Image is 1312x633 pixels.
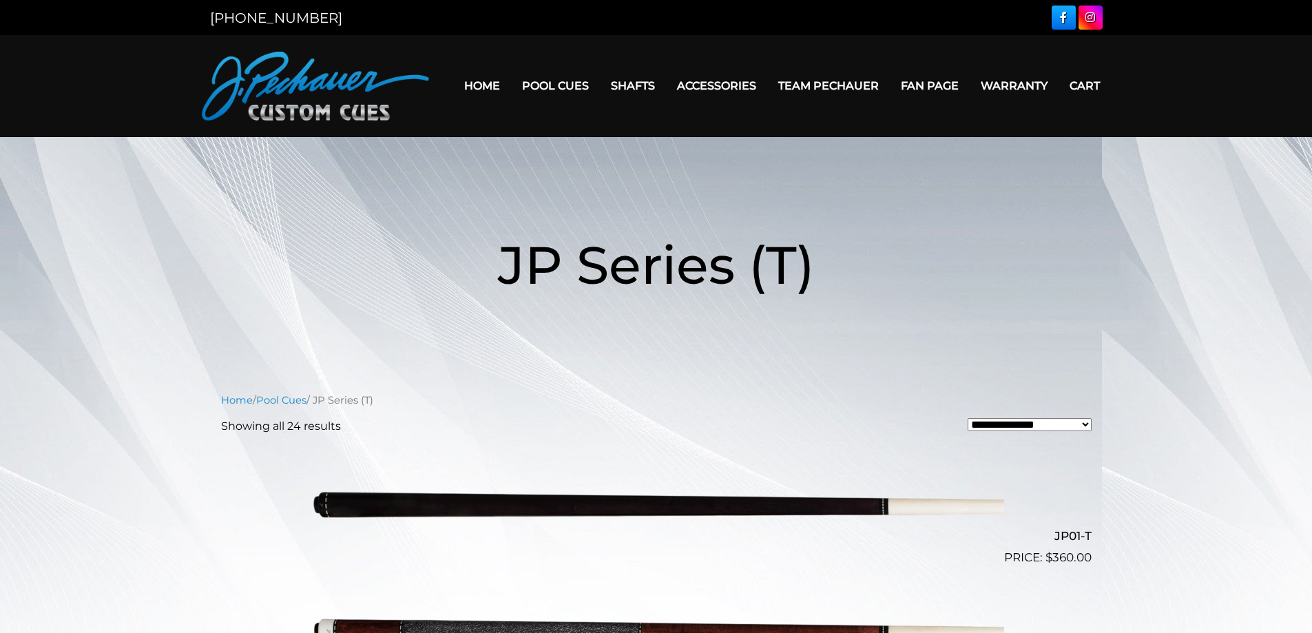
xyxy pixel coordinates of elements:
a: Fan Page [890,68,970,103]
h2: JP01-T [221,523,1092,549]
a: Team Pechauer [767,68,890,103]
a: Home [221,394,253,406]
p: Showing all 24 results [221,418,341,435]
a: [PHONE_NUMBER] [210,10,342,26]
a: Warranty [970,68,1059,103]
select: Shop order [968,418,1092,431]
span: $ [1045,550,1052,564]
img: JP01-T [309,446,1004,561]
nav: Breadcrumb [221,393,1092,408]
a: JP01-T $360.00 [221,446,1092,567]
bdi: 360.00 [1045,550,1092,564]
span: JP Series (T) [498,233,815,297]
a: Home [453,68,511,103]
a: Shafts [600,68,666,103]
a: Pool Cues [511,68,600,103]
img: Pechauer Custom Cues [202,52,429,121]
a: Pool Cues [256,394,306,406]
a: Accessories [666,68,767,103]
a: Cart [1059,68,1111,103]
